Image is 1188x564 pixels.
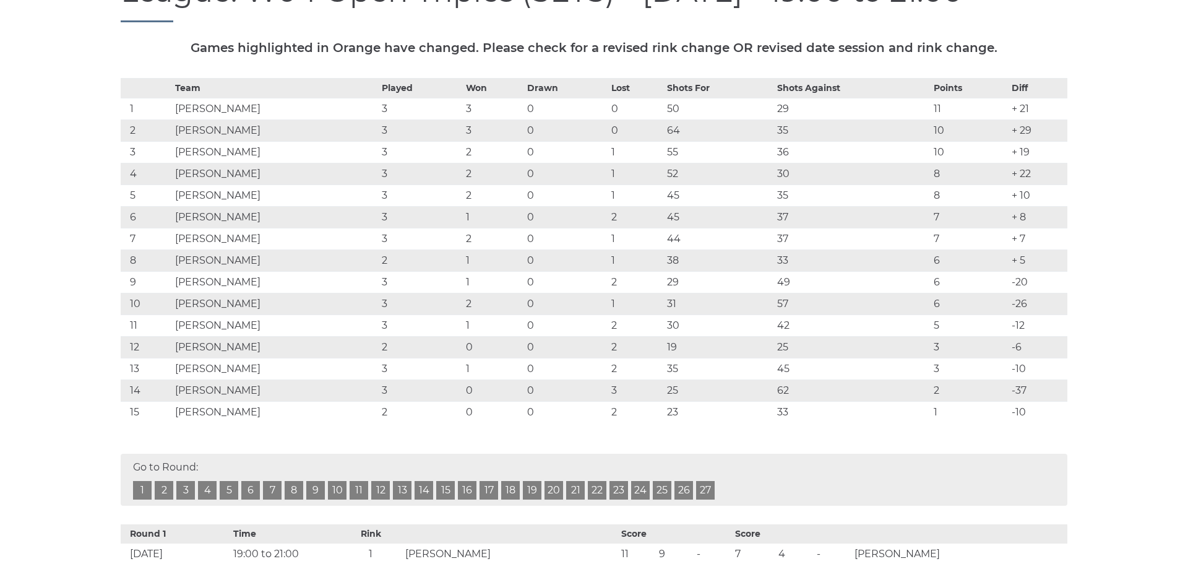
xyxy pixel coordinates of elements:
[1009,98,1067,119] td: + 21
[609,481,628,500] a: 23
[931,141,1009,163] td: 10
[379,141,462,163] td: 3
[463,228,524,249] td: 2
[415,481,433,500] a: 14
[608,358,664,380] td: 2
[732,524,851,544] th: Score
[588,481,606,500] a: 22
[774,206,931,228] td: 37
[172,271,379,293] td: [PERSON_NAME]
[463,315,524,336] td: 1
[1009,78,1067,98] th: Diff
[172,228,379,249] td: [PERSON_NAME]
[931,249,1009,271] td: 6
[241,481,260,500] a: 6
[1009,249,1067,271] td: + 5
[931,336,1009,358] td: 3
[328,481,346,500] a: 10
[931,315,1009,336] td: 5
[121,119,172,141] td: 2
[501,481,520,500] a: 18
[931,98,1009,119] td: 11
[121,206,172,228] td: 6
[1009,184,1067,206] td: + 10
[608,141,664,163] td: 1
[379,228,462,249] td: 3
[608,184,664,206] td: 1
[696,481,715,500] a: 27
[121,358,172,380] td: 13
[524,184,608,206] td: 0
[121,293,172,315] td: 10
[664,401,774,423] td: 23
[608,401,664,423] td: 2
[198,481,217,500] a: 4
[463,293,524,315] td: 2
[931,163,1009,184] td: 8
[931,184,1009,206] td: 8
[463,163,524,184] td: 2
[774,315,931,336] td: 42
[1009,119,1067,141] td: + 29
[566,481,585,500] a: 21
[608,206,664,228] td: 2
[524,119,608,141] td: 0
[172,119,379,141] td: [PERSON_NAME]
[463,380,524,401] td: 0
[774,271,931,293] td: 49
[664,206,774,228] td: 45
[664,163,774,184] td: 52
[463,98,524,119] td: 3
[674,481,693,500] a: 26
[774,184,931,206] td: 35
[774,98,931,119] td: 29
[931,293,1009,315] td: 6
[774,401,931,423] td: 33
[393,481,411,500] a: 13
[379,271,462,293] td: 3
[664,78,774,98] th: Shots For
[379,293,462,315] td: 3
[172,249,379,271] td: [PERSON_NAME]
[524,401,608,423] td: 0
[931,228,1009,249] td: 7
[664,249,774,271] td: 38
[774,380,931,401] td: 62
[172,401,379,423] td: [PERSON_NAME]
[121,184,172,206] td: 5
[463,271,524,293] td: 1
[379,315,462,336] td: 3
[172,336,379,358] td: [PERSON_NAME]
[172,163,379,184] td: [PERSON_NAME]
[379,358,462,380] td: 3
[172,358,379,380] td: [PERSON_NAME]
[931,206,1009,228] td: 7
[664,336,774,358] td: 19
[379,401,462,423] td: 2
[172,206,379,228] td: [PERSON_NAME]
[172,380,379,401] td: [PERSON_NAME]
[121,336,172,358] td: 12
[121,141,172,163] td: 3
[774,336,931,358] td: 25
[653,481,671,500] a: 25
[350,481,368,500] a: 11
[121,98,172,119] td: 1
[1009,380,1067,401] td: -37
[774,358,931,380] td: 45
[121,524,230,544] th: Round 1
[774,141,931,163] td: 36
[121,271,172,293] td: 9
[931,401,1009,423] td: 1
[379,119,462,141] td: 3
[524,315,608,336] td: 0
[172,315,379,336] td: [PERSON_NAME]
[480,481,498,500] a: 17
[1009,358,1067,380] td: -10
[664,271,774,293] td: 29
[379,98,462,119] td: 3
[664,228,774,249] td: 44
[523,481,541,500] a: 19
[664,293,774,315] td: 31
[524,293,608,315] td: 0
